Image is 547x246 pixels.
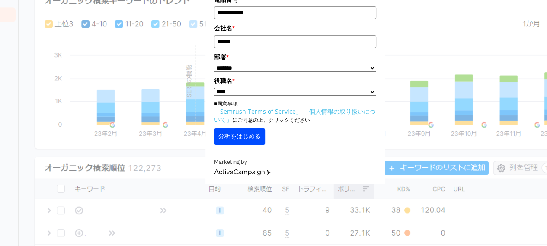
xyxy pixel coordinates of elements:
a: 「Semrush Terms of Service」 [214,107,302,115]
a: 「個人情報の取り扱いについて」 [214,107,376,124]
label: 部署 [214,52,376,62]
button: 分析をはじめる [214,128,265,145]
div: Marketing by [214,158,376,167]
label: 役職名 [214,76,376,86]
p: ■同意事項 にご同意の上、クリックください [214,100,376,124]
label: 会社名 [214,23,376,33]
